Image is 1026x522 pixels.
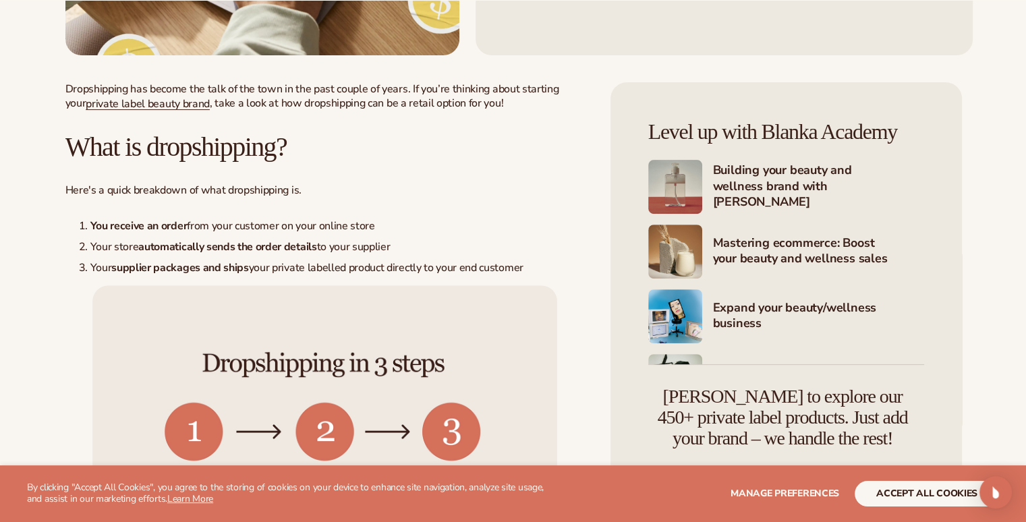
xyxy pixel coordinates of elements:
[731,487,839,500] span: Manage preferences
[713,300,924,333] h4: Expand your beauty/wellness business
[167,492,213,505] a: Learn More
[79,219,584,233] li: from your customer on your online store
[90,219,188,233] strong: You receive an order
[855,481,999,506] button: accept all cookies
[65,183,584,198] p: Here's a quick breakdown of what dropshipping is.
[648,354,924,408] a: Shopify Image 8 Marketing your beauty and wellness brand 101
[79,240,584,254] li: Your store to your supplier
[65,82,584,111] p: Dropshipping has become the talk of the town in the past couple of years. If you’re thinking abou...
[111,260,248,275] strong: supplier packages and ships
[648,289,702,343] img: Shopify Image 7
[648,225,924,279] a: Shopify Image 6 Mastering ecommerce: Boost your beauty and wellness sales
[79,261,584,275] li: Your your private labelled product directly to your end customer
[648,160,924,214] a: Shopify Image 5 Building your beauty and wellness brand with [PERSON_NAME]
[713,235,924,268] h4: Mastering ecommerce: Boost your beauty and wellness sales
[979,476,1012,509] div: Open Intercom Messenger
[648,160,702,214] img: Shopify Image 5
[27,482,559,505] p: By clicking "Accept All Cookies", you agree to the storing of cookies on your device to enhance s...
[713,163,924,211] h4: Building your beauty and wellness brand with [PERSON_NAME]
[86,96,210,111] a: private label beauty brand
[648,386,917,448] h4: [PERSON_NAME] to explore our 450+ private label products. Just add your brand – we handle the rest!
[731,481,839,506] button: Manage preferences
[648,289,924,343] a: Shopify Image 7 Expand your beauty/wellness business
[648,354,702,408] img: Shopify Image 8
[648,120,924,144] h4: Level up with Blanka Academy
[138,239,316,254] strong: automatically sends the order details
[65,132,584,162] h2: What is dropshipping?
[648,225,702,279] img: Shopify Image 6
